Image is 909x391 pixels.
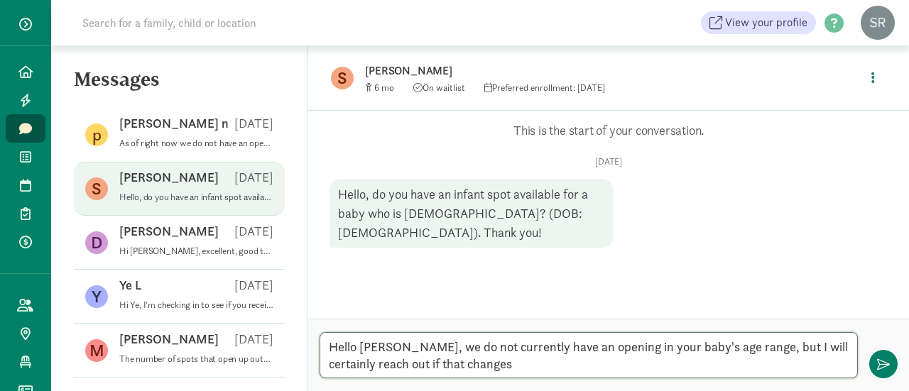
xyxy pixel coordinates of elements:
[725,14,807,31] span: View your profile
[330,156,888,167] p: [DATE]
[74,9,472,37] input: Search for a family, child or location
[331,67,354,89] figure: S
[119,138,273,149] p: As of right now we do not have an opening. I will be in touch if that changes.
[234,115,273,132] p: [DATE]
[119,246,273,257] p: Hi [PERSON_NAME], excellent, good to hear. Yeah I ended up applying after reading more of your po...
[119,115,229,132] p: [PERSON_NAME] n
[85,123,108,146] figure: p
[365,61,812,81] p: [PERSON_NAME]
[119,169,219,186] p: [PERSON_NAME]
[119,299,273,311] p: Hi Ye, I'm checking in to see if you received my email regarding enrollment for [PERSON_NAME] at ...
[119,353,273,365] p: The number of spots that open up outside of the start of the school year are pretty unpredictable...
[85,231,108,254] figure: D
[701,11,816,34] a: View your profile
[85,285,108,308] figure: Y
[119,192,273,203] p: Hello, do you have an infant spot available for a baby who is [DEMOGRAPHIC_DATA]? (DOB: [DEMOGRAP...
[119,331,219,348] p: [PERSON_NAME]
[119,277,141,294] p: Ye L
[234,331,273,348] p: [DATE]
[85,339,108,362] figure: M
[51,68,307,102] h5: Messages
[234,277,273,294] p: [DATE]
[330,179,614,248] div: Hello, do you have an infant spot available for a baby who is [DEMOGRAPHIC_DATA]? (DOB: [DEMOGRAP...
[330,122,888,139] p: This is the start of your conversation.
[484,82,605,94] span: Preferred enrollment: [DATE]
[85,177,108,200] figure: S
[234,223,273,240] p: [DATE]
[374,82,394,94] span: 6
[119,223,219,240] p: [PERSON_NAME]
[413,82,465,94] span: On waitlist
[234,169,273,186] p: [DATE]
